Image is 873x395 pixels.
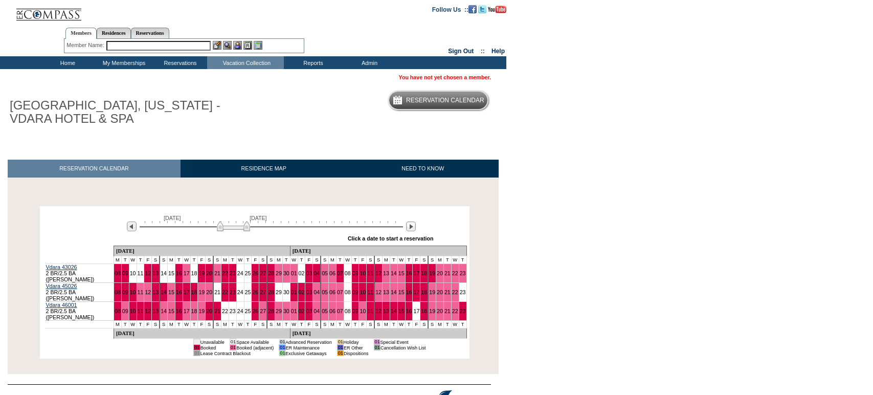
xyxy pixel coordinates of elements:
a: 04 [314,289,320,295]
td: 01 [279,339,285,345]
a: 11 [367,289,373,295]
a: 22 [452,289,458,295]
td: T [244,256,252,264]
a: 13 [152,270,159,276]
a: 29 [276,308,282,314]
td: M [329,321,337,328]
td: S [367,321,374,328]
a: 08 [345,289,351,295]
a: 03 [306,270,312,276]
a: Residences [97,28,131,38]
a: 08 [345,308,351,314]
td: F [252,321,259,328]
td: W [451,321,459,328]
a: 25 [245,289,251,295]
a: 30 [283,308,289,314]
a: Become our fan on Facebook [468,6,477,12]
td: S [374,256,382,264]
td: F [359,256,367,264]
a: 15 [398,270,405,276]
a: Vdara 46001 [46,302,77,308]
td: F [144,256,152,264]
a: 17 [413,308,419,314]
td: T [390,256,397,264]
td: W [451,256,459,264]
a: NEED TO KNOW [347,160,499,178]
h1: [GEOGRAPHIC_DATA], [US_STATE] - VDARA HOTEL & SPA [8,97,237,128]
a: 21 [444,289,451,295]
td: F [144,321,152,328]
a: 14 [391,270,397,276]
td: S [152,321,160,328]
td: T [298,256,305,264]
td: T [229,256,236,264]
td: T [459,321,466,328]
a: 21 [214,289,220,295]
span: You have not yet chosen a member. [399,74,491,80]
td: T [190,321,198,328]
a: 07 [337,289,343,295]
td: 01 [230,345,236,350]
td: Follow Us :: [432,5,468,13]
a: 09 [352,270,359,276]
td: F [413,321,420,328]
td: M [114,256,121,264]
a: 20 [437,308,443,314]
h5: Reservation Calendar [406,97,484,104]
a: 13 [383,289,389,295]
a: 21 [214,308,220,314]
a: 08 [115,270,121,276]
td: T [137,321,144,328]
td: S [152,256,160,264]
a: 05 [322,270,328,276]
a: 13 [152,289,159,295]
a: 14 [391,289,397,295]
td: Home [38,56,95,69]
td: ER Maintenance [285,345,332,350]
a: 14 [161,308,167,314]
td: Lease Contract Blackout [200,350,274,356]
a: 19 [198,308,205,314]
a: 21 [444,308,451,314]
td: S [321,321,328,328]
a: 26 [252,308,258,314]
a: 13 [152,308,159,314]
td: S [259,256,267,264]
td: S [367,256,374,264]
a: 21 [444,270,451,276]
a: 06 [329,308,335,314]
img: Impersonate [233,41,242,50]
td: My Memberships [95,56,151,69]
td: 2 BR/2.5 BA ([PERSON_NAME]) [45,283,114,302]
a: Follow us on Twitter [478,6,486,12]
td: S [259,321,267,328]
td: T [351,321,359,328]
a: 10 [130,270,136,276]
td: 01 [337,345,343,350]
td: ER Other [344,345,369,350]
a: 17 [184,270,190,276]
td: S [321,256,328,264]
a: 17 [184,308,190,314]
td: W [397,256,405,264]
td: S [428,321,436,328]
a: 10 [130,308,136,314]
img: Follow us on Twitter [478,5,486,13]
a: 20 [206,308,212,314]
a: 01 [291,270,297,276]
td: T [405,256,413,264]
td: S [313,256,321,264]
td: [DATE] [114,246,290,256]
td: M [221,256,229,264]
a: 15 [398,308,405,314]
td: Vacation Collection [207,56,284,69]
a: 08 [115,289,121,295]
a: 15 [168,308,174,314]
td: T [351,256,359,264]
a: 20 [206,289,212,295]
td: T [175,321,183,328]
a: RESIDENCE MAP [181,160,347,178]
td: F [198,321,206,328]
td: W [290,321,298,328]
td: M [383,256,390,264]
